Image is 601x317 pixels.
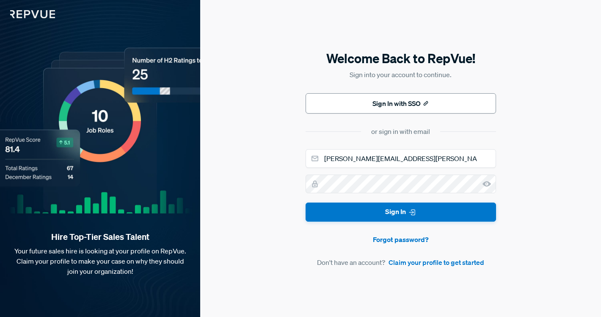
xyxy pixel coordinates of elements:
p: Sign into your account to continue. [306,70,496,80]
strong: Hire Top-Tier Sales Talent [14,231,187,242]
article: Don't have an account? [306,257,496,267]
p: Your future sales hire is looking at your profile on RepVue. Claim your profile to make your case... [14,246,187,276]
div: or sign in with email [371,126,430,136]
button: Sign In [306,203,496,222]
input: Email address [306,149,496,168]
h5: Welcome Back to RepVue! [306,50,496,67]
button: Sign In with SSO [306,93,496,114]
a: Claim your profile to get started [389,257,484,267]
a: Forgot password? [306,234,496,245]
